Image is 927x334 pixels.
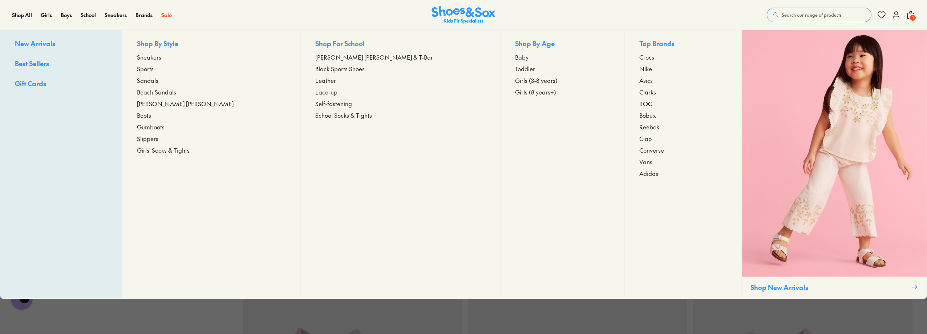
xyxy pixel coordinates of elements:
[137,76,286,85] a: Sandals
[515,64,535,73] span: Toddler
[515,53,610,61] a: Baby
[741,30,927,298] a: Shop New Arrivals
[639,157,652,166] span: Vans
[41,11,52,19] a: Girls
[315,39,485,50] p: Shop For School
[137,134,286,143] a: Slippers
[639,169,658,178] span: Adidas
[767,8,871,22] button: Search our range of products
[12,11,32,19] a: Shop All
[137,99,234,108] span: [PERSON_NAME] [PERSON_NAME]
[909,14,916,21] span: 1
[315,64,365,73] span: Black Sports Shoes
[315,111,485,120] a: School Socks & Tights
[639,99,652,108] span: ROC
[137,88,176,96] span: Beach Sandals
[13,8,24,20] img: Shoes logo
[15,39,108,50] a: New Arrivals
[515,53,529,61] span: Baby
[639,111,727,120] a: Bobux
[27,11,56,18] h3: Shoes
[639,169,727,178] a: Adidas
[315,76,336,85] span: Leather
[515,39,610,50] p: Shop By Age
[5,1,145,71] div: Campaign message
[137,64,154,73] span: Sports
[782,12,842,18] span: Search our range of products
[639,64,652,73] span: Nike
[315,76,485,85] a: Leather
[315,99,352,108] span: Self-fastening
[515,64,610,73] a: Toddler
[515,88,610,96] a: Girls (8 years+)
[639,76,727,85] a: Asics
[906,7,915,23] button: 1
[432,6,495,24] img: SNS_Logo_Responsive.svg
[135,11,153,19] a: Brands
[137,134,158,143] span: Slippers
[137,122,165,131] span: Gumboots
[639,39,727,50] p: Top Brands
[137,88,286,96] a: Beach Sandals
[137,39,286,50] p: Shop By Style
[639,99,727,108] a: ROC
[315,88,337,96] span: Lace-up
[137,53,286,61] a: Sneakers
[639,122,659,131] span: Reebok
[81,11,96,19] a: School
[639,53,727,61] a: Crocs
[639,122,727,131] a: Reebok
[515,88,556,96] span: Girls (8 years+)
[15,59,49,68] span: Best Sellers
[61,11,72,19] a: Boys
[15,39,55,48] span: New Arrivals
[515,76,610,85] a: Girls (3-8 years)
[5,8,145,45] div: Message from Shoes. Need help finding the perfect pair for your little one? Let’s chat!
[137,111,151,120] span: Boots
[13,23,138,45] div: Need help finding the perfect pair for your little one? Let’s chat!
[315,53,433,61] span: [PERSON_NAME] [PERSON_NAME] & T-Bar
[315,53,485,61] a: [PERSON_NAME] [PERSON_NAME] & T-Bar
[639,146,664,154] span: Converse
[137,111,286,120] a: Boots
[315,64,485,73] a: Black Sports Shoes
[639,157,727,166] a: Vans
[315,99,485,108] a: Self-fastening
[639,76,653,85] span: Asics
[15,79,46,88] span: Gift Cards
[515,76,558,85] span: Girls (3-8 years)
[432,6,495,24] a: Shoes & Sox
[137,53,161,61] span: Sneakers
[639,88,656,96] span: Clarks
[137,99,286,108] a: [PERSON_NAME] [PERSON_NAME]
[13,48,138,64] div: Reply to the campaigns
[639,111,656,120] span: Bobux
[639,88,727,96] a: Clarks
[137,64,286,73] a: Sports
[742,30,927,277] img: SNS_WEBASSETS_CollectionHero_1280x1600_4.png
[137,76,158,85] span: Sandals
[15,59,108,70] a: Best Sellers
[161,11,172,19] a: Sale
[639,134,652,143] span: Ciao
[105,11,127,19] a: Sneakers
[750,282,908,292] p: Shop New Arrivals
[639,146,727,154] a: Converse
[137,122,286,131] a: Gumboots
[639,64,727,73] a: Nike
[128,9,138,19] button: Dismiss campaign
[315,88,485,96] a: Lace-up
[639,53,654,61] span: Crocs
[639,134,727,143] a: Ciao
[315,111,372,120] span: School Socks & Tights
[15,79,108,90] a: Gift Cards
[7,285,36,312] iframe: Gorgias live chat messenger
